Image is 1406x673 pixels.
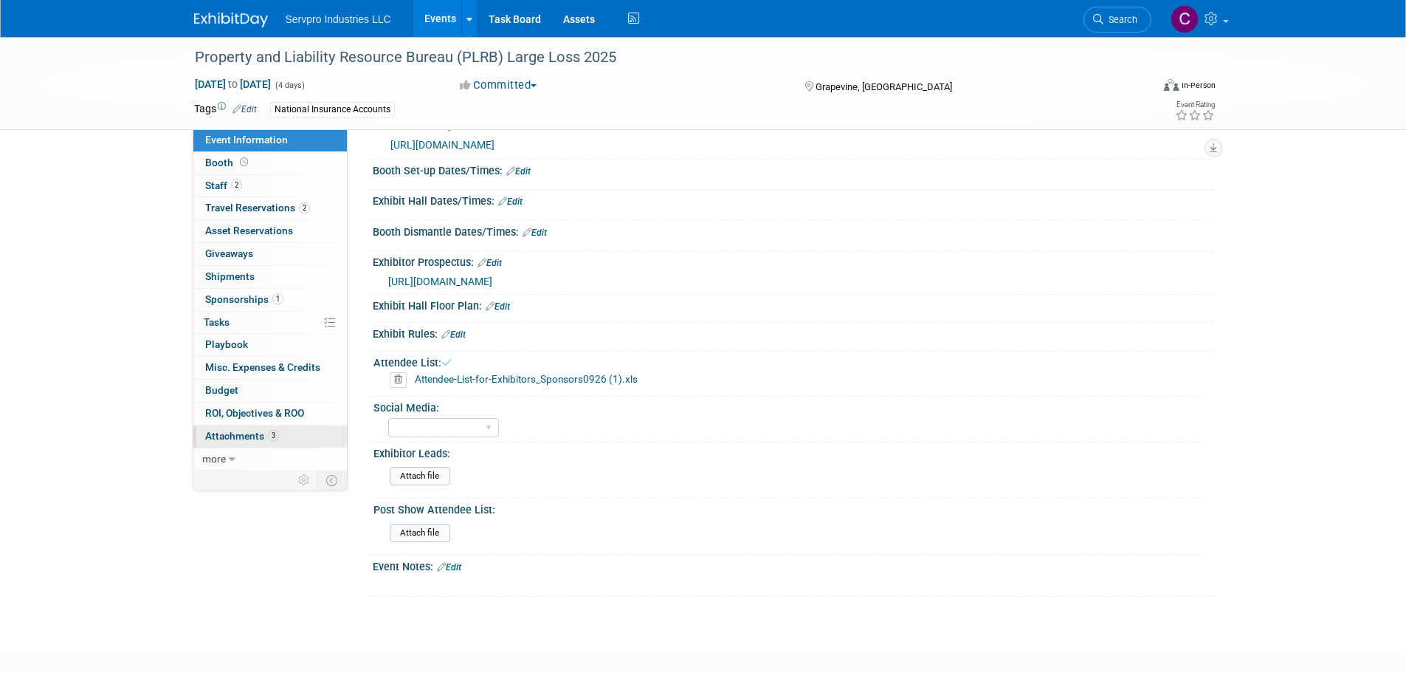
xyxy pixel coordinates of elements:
[478,258,502,268] a: Edit
[455,78,542,93] button: Committed
[415,373,638,385] a: Attendee-List-for-Exhibitors_Sponsors0926 (1).xls
[390,375,413,385] a: Delete attachment?
[205,247,253,259] span: Giveaways
[486,301,510,312] a: Edit
[205,430,279,442] span: Attachments
[205,338,248,350] span: Playbook
[816,81,952,92] span: Grapevine, [GEOGRAPHIC_DATA]
[373,251,1213,270] div: Exhibitor Prospectus:
[373,295,1213,314] div: Exhibit Hall Floor Plan:
[292,471,317,490] td: Personalize Event Tab Strip
[205,202,310,213] span: Travel Reservations
[193,312,347,334] a: Tasks
[231,180,242,191] span: 2
[523,228,547,238] a: Edit
[270,102,395,117] div: National Insurance Accounts
[506,166,531,177] a: Edit
[437,562,461,573] a: Edit
[226,78,240,90] span: to
[1103,14,1137,25] span: Search
[193,129,347,151] a: Event Information
[1181,80,1216,91] div: In-Person
[193,197,347,219] a: Travel Reservations2
[193,403,347,425] a: ROI, Objectives & ROO
[1175,101,1215,109] div: Event Rating
[193,426,347,448] a: Attachments3
[205,225,293,236] span: Asset Reservations
[193,357,347,379] a: Misc. Expenses & Credits
[205,293,283,305] span: Sponsorships
[373,323,1213,342] div: Exhibit Rules:
[194,78,272,91] span: [DATE] [DATE]
[193,175,347,197] a: Staff2
[194,101,257,118] td: Tags
[498,197,523,207] a: Edit
[193,266,347,288] a: Shipments
[193,220,347,242] a: Asset Reservations
[373,499,1206,517] div: Post Show Attendee List:
[373,160,1213,179] div: Booth Set-up Dates/Times:
[202,453,226,465] span: more
[205,361,320,373] span: Misc. Expenses & Credits
[232,104,257,115] a: Edit
[193,152,347,174] a: Booth
[373,221,1213,240] div: Booth Dismantle Dates/Times:
[1171,5,1199,33] img: Chris Chassagneux
[441,329,466,340] a: Edit
[205,270,255,282] span: Shipments
[373,190,1213,209] div: Exhibit Hall Dates/Times:
[205,134,288,146] span: Event Information
[286,13,391,25] span: Servpro Industries LLC
[237,157,251,168] span: Booth not reserved yet
[390,139,494,151] a: [URL][DOMAIN_NAME]
[194,13,268,27] img: ExhibitDay
[190,44,1129,71] div: Property and Liability Resource Bureau (PLRB) Large Loss 2025
[388,276,492,287] a: [URL][DOMAIN_NAME]
[193,334,347,356] a: Playbook
[268,430,279,441] span: 3
[1083,7,1151,33] a: Search
[373,352,1206,370] div: Attendee List:
[317,471,347,490] td: Toggle Event Tabs
[193,448,347,471] a: more
[205,407,304,419] span: ROI, Objectives & ROO
[205,157,251,168] span: Booth
[274,81,305,90] span: (4 days)
[299,202,310,213] span: 2
[1064,77,1216,99] div: Event Format
[193,289,347,311] a: Sponsorships1
[205,180,242,191] span: Staff
[373,443,1206,461] div: Exhibitor Leads:
[1164,79,1179,91] img: Format-Inperson.png
[193,243,347,265] a: Giveaways
[373,556,1213,575] div: Event Notes:
[193,380,347,402] a: Budget
[204,316,230,328] span: Tasks
[272,293,283,304] span: 1
[373,397,1206,415] div: Social Media:
[205,384,238,396] span: Budget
